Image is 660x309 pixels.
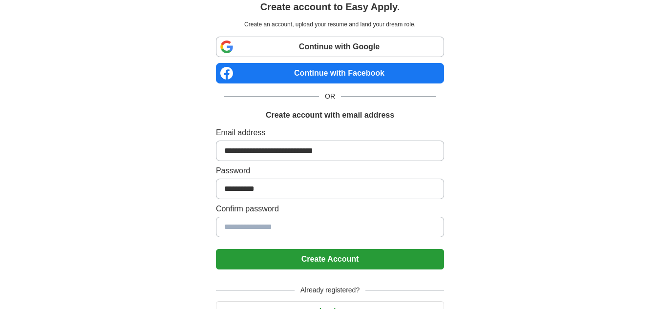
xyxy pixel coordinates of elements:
h1: Create account with email address [266,109,394,121]
label: Password [216,165,444,177]
a: Continue with Google [216,37,444,57]
label: Email address [216,127,444,139]
span: Already registered? [295,285,365,295]
span: OR [319,91,341,102]
p: Create an account, upload your resume and land your dream role. [218,20,442,29]
a: Continue with Facebook [216,63,444,83]
label: Confirm password [216,203,444,215]
button: Create Account [216,249,444,269]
